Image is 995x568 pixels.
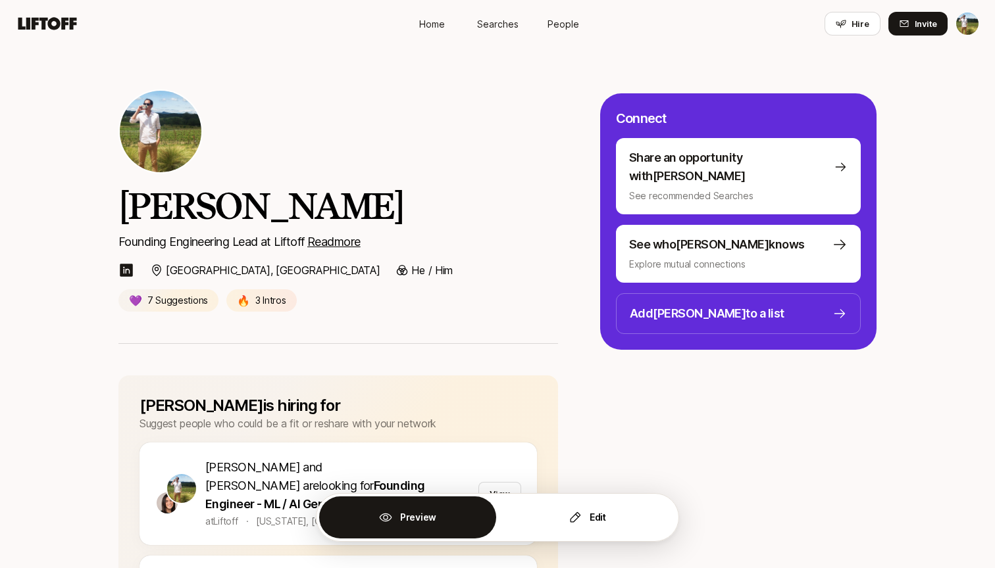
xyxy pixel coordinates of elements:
button: Invite [888,12,948,35]
p: Add [PERSON_NAME] to a list [630,304,784,323]
span: Hire [852,17,869,30]
a: Home [399,12,465,36]
p: 💜 [129,292,142,309]
p: Suggest people who could be a fit or reshare with your network [140,415,436,432]
button: See who[PERSON_NAME]knowsExplore mutual connections [616,225,861,283]
img: Tyler Kieft [120,91,201,172]
p: He / Him [411,262,452,279]
span: [PERSON_NAME] and [PERSON_NAME] [205,460,322,492]
p: Preview [400,509,436,525]
p: See who [PERSON_NAME] knows [629,235,805,254]
button: Hire [825,12,880,35]
p: Share an opportunity with [PERSON_NAME] [629,149,829,185]
h2: [PERSON_NAME] [118,184,558,227]
button: Add[PERSON_NAME]to a list [616,293,861,334]
button: Share an opportunity with[PERSON_NAME]See recommended Searches [616,138,861,214]
p: Edit [590,509,606,525]
p: Connect [616,109,666,128]
button: View [478,482,521,506]
span: People [548,17,579,31]
img: linkedin-logo [118,262,134,278]
span: Home [419,17,445,31]
p: Explore mutual connections [629,256,848,272]
button: Tyler Kieft [956,12,979,35]
span: Invite [915,17,937,30]
p: 7 Suggestions [147,293,208,308]
a: People [530,12,596,36]
p: Founding Engineering Lead at Liftoff [118,233,558,251]
a: TylerEleanor Morgan[PERSON_NAME] and [PERSON_NAME] arelooking forFounding Engineer - ML / AI Gene... [140,442,537,545]
p: are looking for [205,458,473,513]
img: Tyler [167,474,196,503]
p: [GEOGRAPHIC_DATA], [GEOGRAPHIC_DATA] [166,262,380,279]
p: 🔥 [237,292,250,309]
u: Read more [307,235,361,248]
img: Eleanor Morgan [157,492,178,513]
p: See recommended Searches [629,188,848,204]
img: Tyler Kieft [956,12,979,35]
p: at Liftoff [205,513,238,529]
h3: [PERSON_NAME] is hiring for [140,396,436,415]
p: [US_STATE], [GEOGRAPHIC_DATA] [256,513,401,529]
span: Searches [477,17,519,31]
a: Searches [465,12,530,36]
p: · [246,513,249,529]
p: 3 Intros [255,293,286,308]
